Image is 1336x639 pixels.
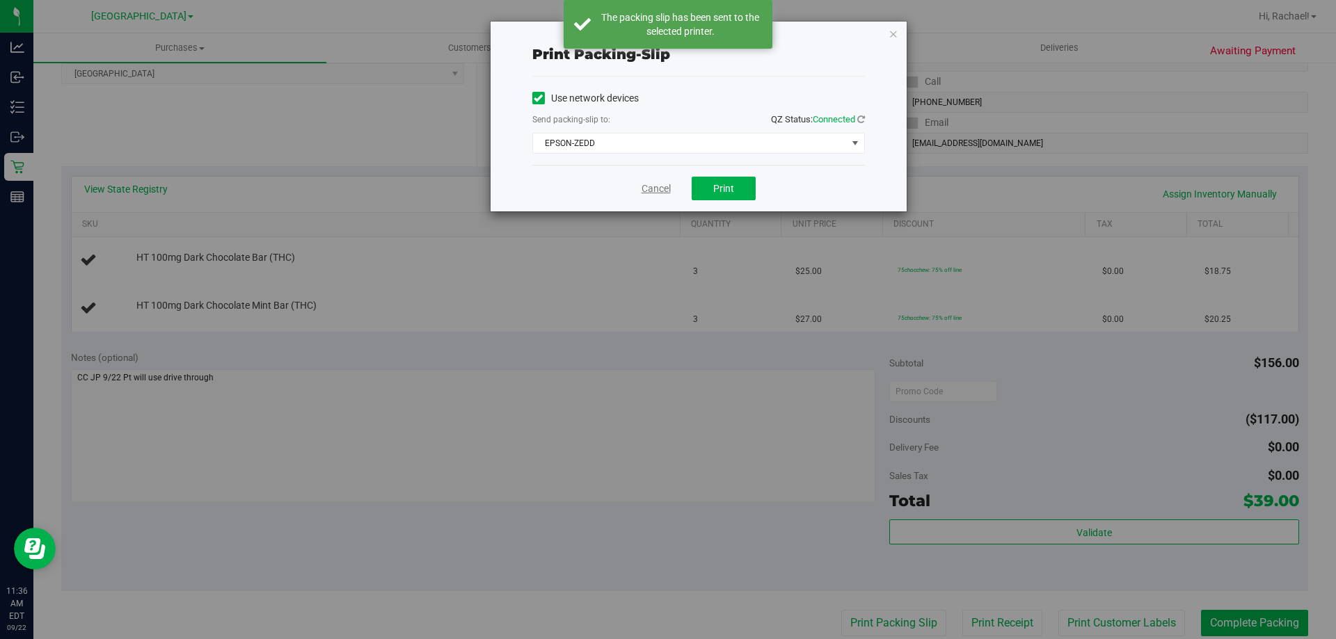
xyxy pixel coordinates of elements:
[14,528,56,569] iframe: Resource center
[771,114,865,124] span: QZ Status:
[532,113,610,126] label: Send packing-slip to:
[713,183,734,194] span: Print
[532,91,639,106] label: Use network devices
[846,134,864,153] span: select
[598,10,762,38] div: The packing slip has been sent to the selected printer.
[642,181,671,196] a: Cancel
[533,134,847,153] span: EPSON-ZEDD
[692,177,756,200] button: Print
[813,114,855,124] span: Connected
[532,46,670,63] span: Print packing-slip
